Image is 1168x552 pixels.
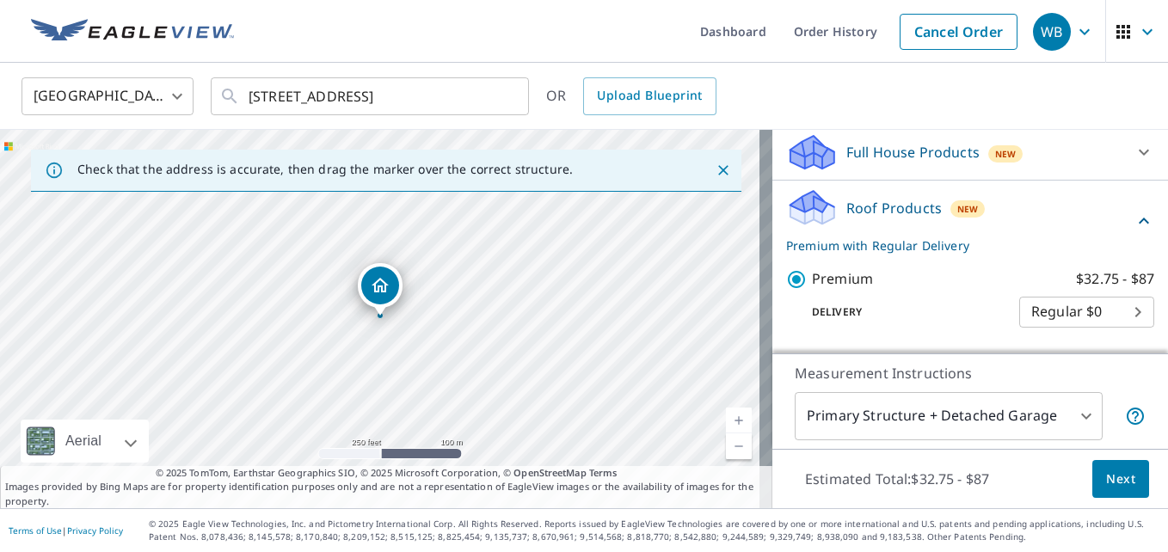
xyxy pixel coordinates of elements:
[1125,406,1146,426] span: Your report will include the primary structure and a detached garage if one exists.
[22,72,194,120] div: [GEOGRAPHIC_DATA]
[812,268,873,290] p: Premium
[21,420,149,463] div: Aerial
[513,466,586,479] a: OpenStreetMap
[786,304,1019,320] p: Delivery
[786,187,1154,255] div: Roof ProductsNewPremium with Regular Delivery
[597,85,702,107] span: Upload Blueprint
[786,236,1134,255] p: Premium with Regular Delivery
[358,263,403,316] div: Dropped pin, building 1, Residential property, 1045 NW 10th St Boynton Beach, FL 33426
[249,72,494,120] input: Search by address or latitude-longitude
[1033,13,1071,51] div: WB
[900,14,1017,50] a: Cancel Order
[583,77,716,115] a: Upload Blueprint
[995,147,1017,161] span: New
[1092,460,1149,499] button: Next
[846,198,942,218] p: Roof Products
[77,162,573,177] p: Check that the address is accurate, then drag the marker over the correct structure.
[712,159,735,181] button: Close
[846,142,980,163] p: Full House Products
[957,202,979,216] span: New
[9,525,123,536] p: |
[726,433,752,459] a: Current Level 17, Zoom Out
[795,392,1103,440] div: Primary Structure + Detached Garage
[1076,268,1154,290] p: $32.75 - $87
[60,420,107,463] div: Aerial
[149,518,1159,543] p: © 2025 Eagle View Technologies, Inc. and Pictometry International Corp. All Rights Reserved. Repo...
[31,19,234,45] img: EV Logo
[546,77,716,115] div: OR
[786,132,1154,173] div: Full House ProductsNew
[1106,469,1135,490] span: Next
[726,408,752,433] a: Current Level 17, Zoom In
[9,524,62,537] a: Terms of Use
[1019,288,1154,336] div: Regular $0
[156,466,618,481] span: © 2025 TomTom, Earthstar Geographics SIO, © 2025 Microsoft Corporation, ©
[795,363,1146,383] p: Measurement Instructions
[589,466,618,479] a: Terms
[791,460,1003,498] p: Estimated Total: $32.75 - $87
[67,524,123,537] a: Privacy Policy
